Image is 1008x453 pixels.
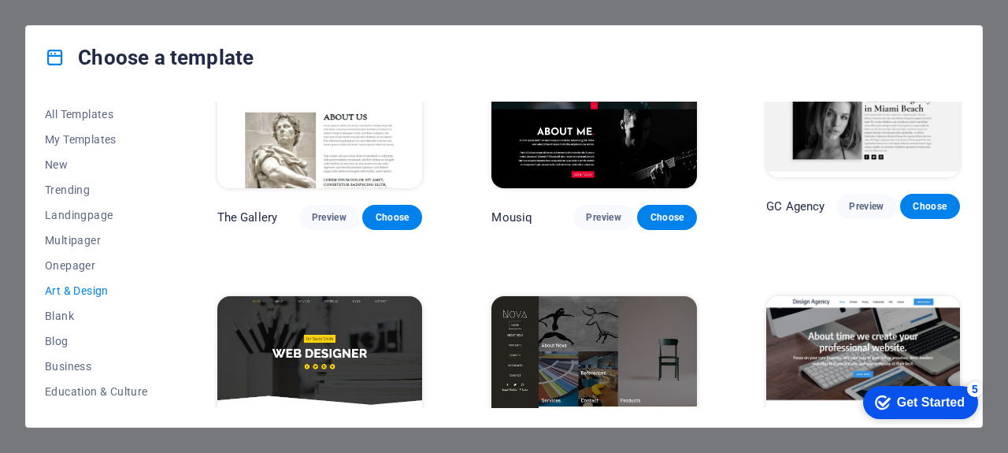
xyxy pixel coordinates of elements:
[45,133,148,146] span: My Templates
[46,17,114,32] div: Get Started
[45,184,148,196] span: Trending
[45,108,148,121] span: All Templates
[650,211,684,224] span: Choose
[45,335,148,347] span: Blog
[45,253,148,278] button: Onepager
[45,284,148,297] span: Art & Design
[45,158,148,171] span: New
[45,234,148,247] span: Multipager
[362,205,422,230] button: Choose
[45,127,148,152] button: My Templates
[491,210,532,225] p: Mousiq
[586,211,621,224] span: Preview
[45,102,148,127] button: All Templates
[45,385,148,398] span: Education & Culture
[45,228,148,253] button: Multipager
[45,310,148,322] span: Blank
[299,205,359,230] button: Preview
[312,211,346,224] span: Preview
[637,205,697,230] button: Choose
[45,379,148,404] button: Education & Culture
[13,8,128,41] div: Get Started 5 items remaining, 0% complete
[45,259,148,272] span: Onepager
[217,210,278,225] p: The Gallery
[45,329,148,354] button: Blog
[849,200,884,213] span: Preview
[45,303,148,329] button: Blank
[375,211,409,224] span: Choose
[45,360,148,373] span: Business
[45,202,148,228] button: Landingpage
[45,177,148,202] button: Trending
[900,194,960,219] button: Choose
[573,205,633,230] button: Preview
[766,199,825,214] p: GC Agency
[117,3,132,19] div: 5
[45,209,148,221] span: Landingpage
[836,194,896,219] button: Preview
[45,45,254,70] h4: Choose a template
[45,404,148,429] button: Event
[913,200,947,213] span: Choose
[45,278,148,303] button: Art & Design
[45,152,148,177] button: New
[45,354,148,379] button: Business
